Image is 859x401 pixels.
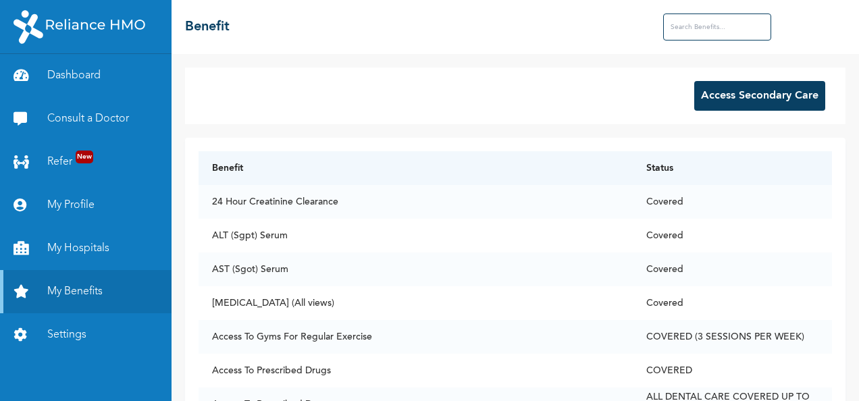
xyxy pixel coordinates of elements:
[199,354,633,387] td: Access To Prescribed Drugs
[76,151,93,163] span: New
[14,10,145,44] img: RelianceHMO's Logo
[199,252,633,286] td: AST (Sgot) Serum
[633,320,832,354] td: COVERED (3 SESSIONS PER WEEK)
[694,81,825,111] button: Access Secondary Care
[199,151,633,185] th: Benefit
[633,219,832,252] td: Covered
[199,219,633,252] td: ALT (Sgpt) Serum
[633,252,832,286] td: Covered
[663,14,771,41] input: Search Benefits...
[185,17,230,37] h2: Benefit
[633,185,832,219] td: Covered
[633,354,832,387] td: COVERED
[199,320,633,354] td: Access To Gyms For Regular Exercise
[199,185,633,219] td: 24 Hour Creatinine Clearance
[633,286,832,320] td: Covered
[633,151,832,185] th: Status
[199,286,633,320] td: [MEDICAL_DATA] (All views)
